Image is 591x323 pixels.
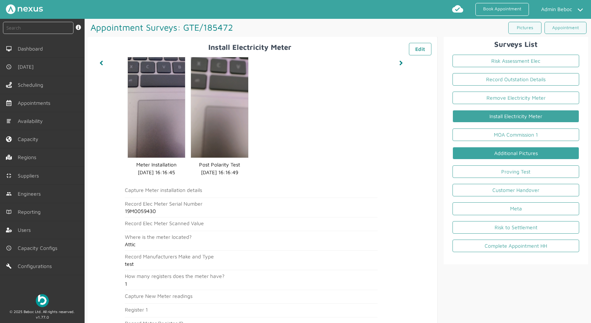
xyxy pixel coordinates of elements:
a: Pictures [508,22,542,34]
a: Complete Appointment HH [452,240,579,252]
img: md-desktop.svg [6,46,12,52]
h2: Attic [125,241,378,247]
img: md-build.svg [6,263,12,269]
span: Reporting [18,209,44,215]
h2: Register 1 [125,307,378,313]
h2: test [125,261,378,267]
h2: Surveys List [447,40,585,48]
img: appointments-left-menu.svg [6,100,12,106]
span: Users [18,227,34,233]
img: Beboc Logo [36,294,49,307]
img: md-contract.svg [6,173,12,179]
a: Remove Electricity Meter [452,92,579,104]
a: MOA Commission 1 [452,128,579,141]
img: md-list.svg [6,118,12,124]
span: Dashboard [18,46,46,52]
a: Edit [409,43,431,55]
img: md-time.svg [6,64,12,70]
a: Meta [452,202,579,215]
h1: Appointment Surveys: GTE/185472 ️️️ [88,19,338,36]
img: Nexus [6,4,43,14]
a: Appointment [544,22,587,34]
a: Record Outstation Details [452,73,579,86]
a: Risk to Settlement [452,221,579,234]
span: Configurations [18,263,55,269]
a: Install Electricity Meter [452,110,579,123]
img: scheduling-left-menu.svg [6,82,12,88]
img: md-people.svg [6,191,12,197]
h2: How many registers does the meter have? [125,273,378,279]
a: Customer Handover [452,184,579,196]
dd: Meter Installation [128,161,185,168]
input: Search by: Ref, PostCode, MPAN, MPRN, Account, Customer [3,22,74,34]
span: Engineers [18,191,44,197]
img: md-cloud-done.svg [452,3,464,15]
span: Capacity [18,136,41,142]
span: Capacity Configs [18,245,60,251]
dd: [DATE] 16:16:49 [191,168,248,176]
span: Appointments [18,100,53,106]
img: user-left-menu.svg [6,227,12,233]
img: md-time.svg [6,245,12,251]
span: [DATE] [18,64,37,70]
h2: Record Elec Meter Scanned Value [125,220,378,226]
h2: 1 [125,281,378,287]
h2: 19M0059430 [125,208,378,214]
a: Risk Assessment Elec [452,55,579,67]
h2: Capture Meter installation details [125,187,378,193]
a: Proving Test [452,165,579,178]
h2: Install Electricity Meter ️️️ [93,43,432,51]
span: Scheduling [18,82,46,88]
span: Regions [18,154,39,160]
img: md-book.svg [6,209,12,215]
dd: Post Polarity Test [191,161,248,168]
span: Suppliers [18,173,42,179]
img: capacity-left-menu.svg [6,136,12,142]
a: Additional Pictures [452,147,579,159]
h2: Where is the meter located? [125,234,378,240]
img: regions.left-menu.svg [6,154,12,160]
span: Availability [18,118,46,124]
h2: Record Manufacturers Make and Type [125,254,378,260]
dd: [DATE] 16:16:45 [128,168,185,176]
a: Book Appointment [475,3,529,16]
h2: Capture New Meter readings [125,293,378,299]
img: install_electricity_meter_post_polarity_test.png [191,57,248,158]
img: install_electricity_meter_meter_installation.png [128,57,185,158]
h2: Record Elec Meter Serial Number [125,201,378,207]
